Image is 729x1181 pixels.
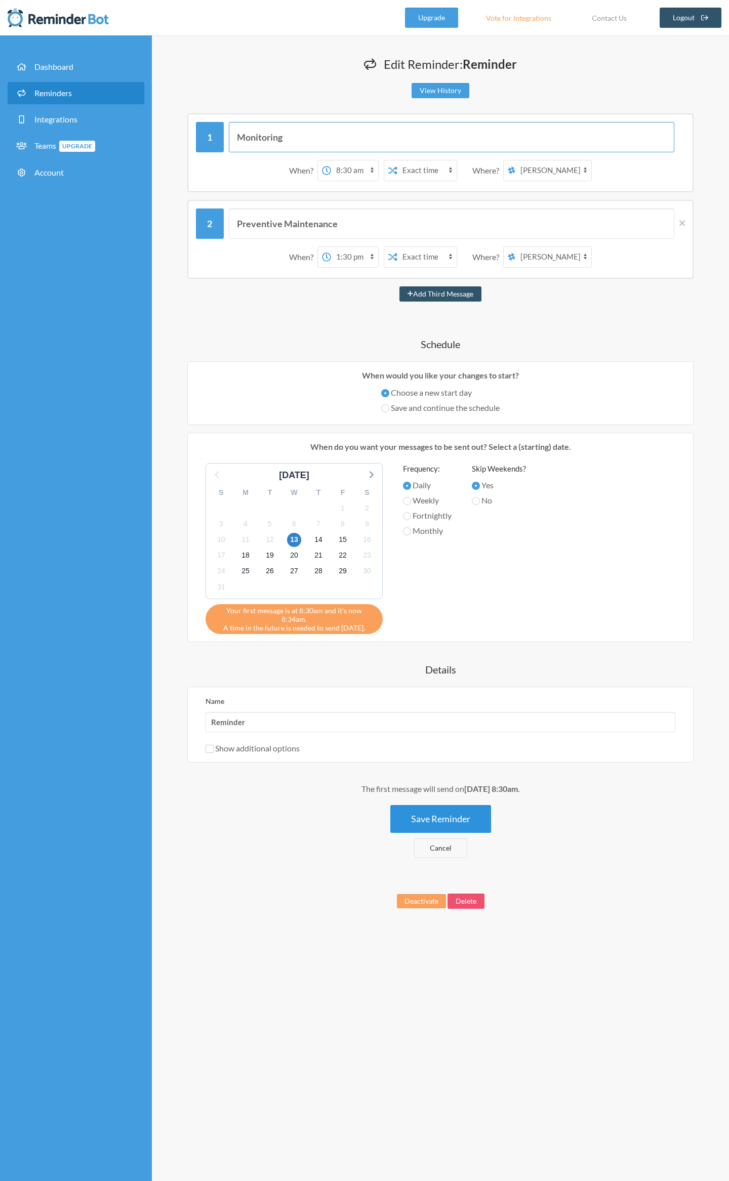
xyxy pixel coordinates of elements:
span: Tuesday, September 9, 2025 [360,517,374,531]
button: Deactivate [397,894,446,908]
span: Wednesday, October 1, 2025 [214,580,228,594]
a: View History [412,83,469,98]
button: Save Reminder [390,805,491,833]
label: Name [206,697,224,705]
span: Tuesday, September 16, 2025 [360,533,374,547]
div: W [282,485,306,500]
span: Friday, September 19, 2025 [263,549,277,563]
span: Wednesday, September 3, 2025 [214,517,228,531]
button: Delete [448,894,484,909]
span: Friday, September 5, 2025 [263,517,277,531]
div: When? [289,160,317,181]
img: Reminder Bot [8,8,109,28]
input: Message [229,122,675,152]
span: Your first message is at 8:30am and it's now 8:34am. [213,606,375,623]
div: Where? [472,160,503,181]
span: Tuesday, September 30, 2025 [360,564,374,578]
span: Wednesday, September 17, 2025 [214,549,228,563]
div: M [233,485,258,500]
button: Add Third Message [399,286,481,302]
a: Integrations [8,108,144,131]
h4: Details [172,662,709,677]
div: When? [289,246,317,268]
span: Saturday, September 13, 2025 [287,533,301,547]
div: T [258,485,282,500]
span: Friday, September 12, 2025 [263,533,277,547]
label: Daily [403,479,452,491]
span: Teams [34,141,95,150]
label: Fortnightly [403,510,452,522]
span: Thursday, September 11, 2025 [238,533,253,547]
span: Friday, September 26, 2025 [263,564,277,578]
input: Choose a new start day [381,389,389,397]
input: Weekly [403,497,411,505]
div: [DATE] [275,469,313,482]
label: Monthly [403,525,452,537]
span: Reminders [34,88,72,98]
a: TeamsUpgrade [8,135,144,157]
label: Yes [472,479,526,491]
span: Saturday, September 20, 2025 [287,549,301,563]
strong: Reminder [463,57,517,71]
span: Monday, September 1, 2025 [336,501,350,515]
input: Show additional options [206,745,214,753]
input: Message [229,208,675,239]
h4: Schedule [172,337,709,351]
span: Thursday, September 18, 2025 [238,549,253,563]
strong: [DATE] 8:30am [464,784,518,793]
span: Saturday, September 6, 2025 [287,517,301,531]
input: We suggest a 2 to 4 word name [206,712,675,732]
a: Upgrade [405,8,458,28]
a: Logout [660,8,722,28]
a: Account [8,161,144,184]
span: Thursday, September 4, 2025 [238,517,253,531]
span: Account [34,167,64,177]
span: Sunday, September 7, 2025 [311,517,326,531]
label: Choose a new start day [381,387,500,399]
input: No [472,497,480,505]
label: Weekly [403,494,452,507]
a: Cancel [414,838,467,858]
input: Yes [472,482,480,490]
span: Sunday, September 14, 2025 [311,533,326,547]
span: Upgrade [59,141,95,152]
span: Monday, September 15, 2025 [336,533,350,547]
span: Monday, September 29, 2025 [336,564,350,578]
div: S [355,485,379,500]
label: Frequency: [403,463,452,475]
div: A time in the future is needed to send [DATE]. [206,604,383,634]
span: Tuesday, September 2, 2025 [360,501,374,515]
a: Dashboard [8,56,144,78]
div: F [331,485,355,500]
label: Skip Weekends? [472,463,526,475]
span: Monday, September 22, 2025 [336,549,350,563]
label: Save and continue the schedule [381,402,500,414]
a: Contact Us [579,8,639,28]
span: Edit Reminder: [384,57,517,71]
span: Dashboard [34,62,73,71]
input: Fortnightly [403,512,411,520]
input: Monthly [403,527,411,535]
span: Monday, September 8, 2025 [336,517,350,531]
label: No [472,494,526,507]
div: Where? [472,246,503,268]
input: Save and continue the schedule [381,404,389,412]
span: Tuesday, September 23, 2025 [360,549,374,563]
div: S [209,485,233,500]
p: When would you like your changes to start? [195,369,685,382]
span: Integrations [34,114,77,124]
div: The first message will send on . [172,783,709,795]
input: Daily [403,482,411,490]
span: Wednesday, September 10, 2025 [214,533,228,547]
span: Thursday, September 25, 2025 [238,564,253,578]
p: When do you want your messages to be sent out? Select a (starting) date. [195,441,685,453]
a: Vote for Integrations [473,8,564,28]
label: Show additional options [206,743,300,753]
span: Wednesday, September 24, 2025 [214,564,228,578]
span: Sunday, September 28, 2025 [311,564,326,578]
div: T [306,485,331,500]
span: Sunday, September 21, 2025 [311,549,326,563]
span: Saturday, September 27, 2025 [287,564,301,578]
a: Reminders [8,82,144,104]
